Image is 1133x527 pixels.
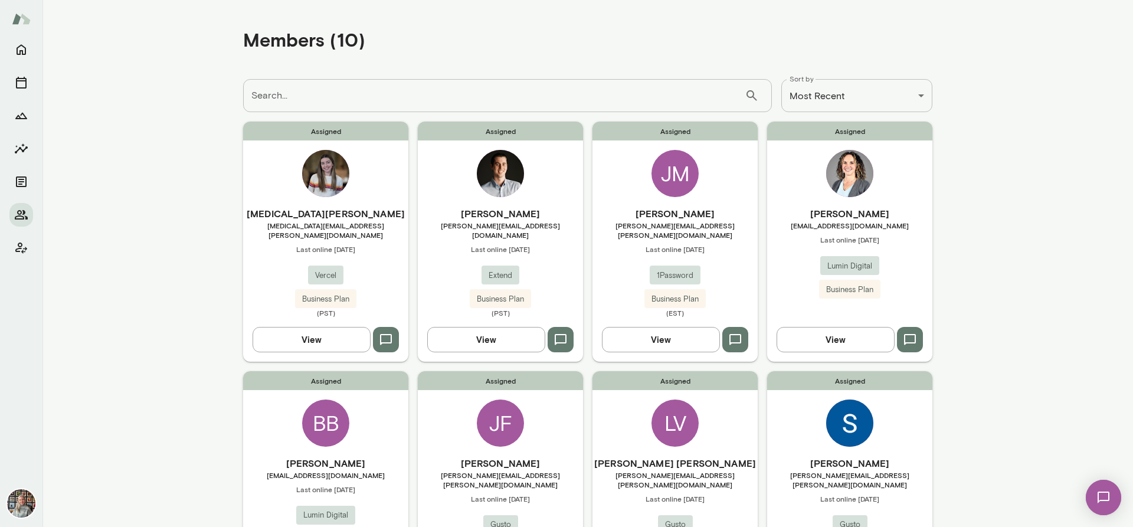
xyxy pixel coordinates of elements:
span: Last online [DATE] [418,494,583,503]
span: Last online [DATE] [243,485,408,494]
span: Last online [DATE] [418,244,583,254]
button: Members [9,203,33,227]
span: [PERSON_NAME][EMAIL_ADDRESS][DOMAIN_NAME] [418,221,583,240]
span: [PERSON_NAME][EMAIL_ADDRESS][PERSON_NAME][DOMAIN_NAME] [418,470,583,489]
span: Assigned [418,371,583,390]
button: Growth Plan [9,104,33,127]
div: LV [651,400,699,447]
span: Assigned [767,122,932,140]
span: Assigned [243,371,408,390]
span: [PERSON_NAME][EMAIL_ADDRESS][PERSON_NAME][DOMAIN_NAME] [767,470,932,489]
div: Most Recent [781,79,932,112]
label: Sort by [790,74,814,84]
span: Last online [DATE] [243,244,408,254]
span: Business Plan [819,284,880,296]
h6: [PERSON_NAME] [592,207,758,221]
span: Assigned [592,122,758,140]
span: Extend [482,270,519,281]
span: Last online [DATE] [592,494,758,503]
button: Home [9,38,33,61]
img: Mento [12,8,31,30]
button: View [777,327,895,352]
h6: [PERSON_NAME] [767,207,932,221]
div: BB [302,400,349,447]
h6: [PERSON_NAME] [PERSON_NAME] [592,456,758,470]
button: View [253,327,371,352]
span: (PST) [418,308,583,317]
img: Tracey Gaddes [826,150,873,197]
span: Assigned [592,371,758,390]
h6: [PERSON_NAME] [418,207,583,221]
button: Sessions [9,71,33,94]
img: Alli Pope [302,150,349,197]
span: 1Password [650,270,700,281]
button: Client app [9,236,33,260]
span: Assigned [418,122,583,140]
span: Assigned [767,371,932,390]
h6: [PERSON_NAME] [767,456,932,470]
span: [EMAIL_ADDRESS][DOMAIN_NAME] [243,470,408,480]
span: [PERSON_NAME][EMAIL_ADDRESS][PERSON_NAME][DOMAIN_NAME] [592,221,758,240]
span: Lumin Digital [296,509,355,521]
span: (EST) [592,308,758,317]
button: Documents [9,170,33,194]
span: Lumin Digital [820,260,879,272]
div: JF [477,400,524,447]
span: Business Plan [470,293,531,305]
button: Insights [9,137,33,161]
span: Business Plan [295,293,356,305]
span: (PST) [243,308,408,317]
span: [MEDICAL_DATA][EMAIL_ADDRESS][PERSON_NAME][DOMAIN_NAME] [243,221,408,240]
h6: [PERSON_NAME] [418,456,583,470]
button: View [427,327,545,352]
span: Vercel [308,270,343,281]
span: [EMAIL_ADDRESS][DOMAIN_NAME] [767,221,932,230]
button: View [602,327,720,352]
span: Last online [DATE] [592,244,758,254]
span: Last online [DATE] [767,494,932,503]
span: Assigned [243,122,408,140]
span: Business Plan [644,293,706,305]
h4: Members (10) [243,28,365,51]
h6: [MEDICAL_DATA][PERSON_NAME] [243,207,408,221]
img: Dean Poplawski [477,150,524,197]
span: Last online [DATE] [767,235,932,244]
div: JM [651,150,699,197]
img: Sandra Jirous [826,400,873,447]
img: Tricia Maggio [7,489,35,518]
h6: [PERSON_NAME] [243,456,408,470]
span: [PERSON_NAME][EMAIL_ADDRESS][PERSON_NAME][DOMAIN_NAME] [592,470,758,489]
